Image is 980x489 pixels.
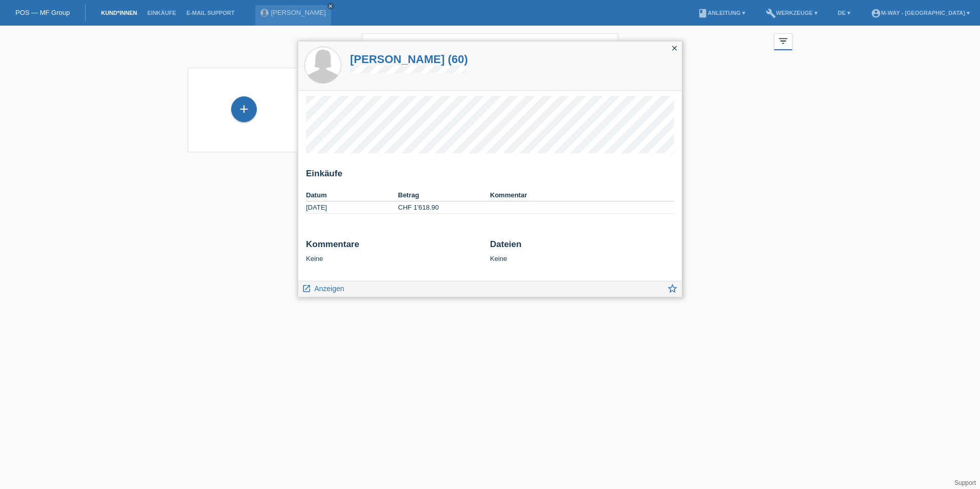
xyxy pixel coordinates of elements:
[362,33,618,57] input: Suche...
[350,53,468,66] a: [PERSON_NAME] (60)
[670,44,679,52] i: close
[302,281,344,294] a: launch Anzeigen
[761,10,823,16] a: buildWerkzeuge ▾
[328,4,333,9] i: close
[490,239,674,255] h2: Dateien
[866,10,975,16] a: account_circlem-way - [GEOGRAPHIC_DATA] ▾
[601,39,613,51] i: close
[306,239,482,255] h2: Kommentare
[490,239,674,262] div: Keine
[398,189,491,201] th: Betrag
[954,479,976,486] a: Support
[271,9,326,16] a: [PERSON_NAME]
[833,10,855,16] a: DE ▾
[302,284,311,293] i: launch
[871,8,881,18] i: account_circle
[778,35,789,47] i: filter_list
[667,284,678,297] a: star_border
[306,201,398,214] td: [DATE]
[327,3,334,10] a: close
[692,10,750,16] a: bookAnleitung ▾
[96,10,142,16] a: Kund*innen
[306,189,398,201] th: Datum
[490,189,674,201] th: Kommentar
[766,8,776,18] i: build
[314,284,344,293] span: Anzeigen
[15,9,70,16] a: POS — MF Group
[667,283,678,294] i: star_border
[142,10,181,16] a: Einkäufe
[698,8,708,18] i: book
[306,169,674,184] h2: Einkäufe
[232,100,256,118] div: Kund*in hinzufügen
[181,10,240,16] a: E-Mail Support
[398,201,491,214] td: CHF 1'618.90
[306,239,482,262] div: Keine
